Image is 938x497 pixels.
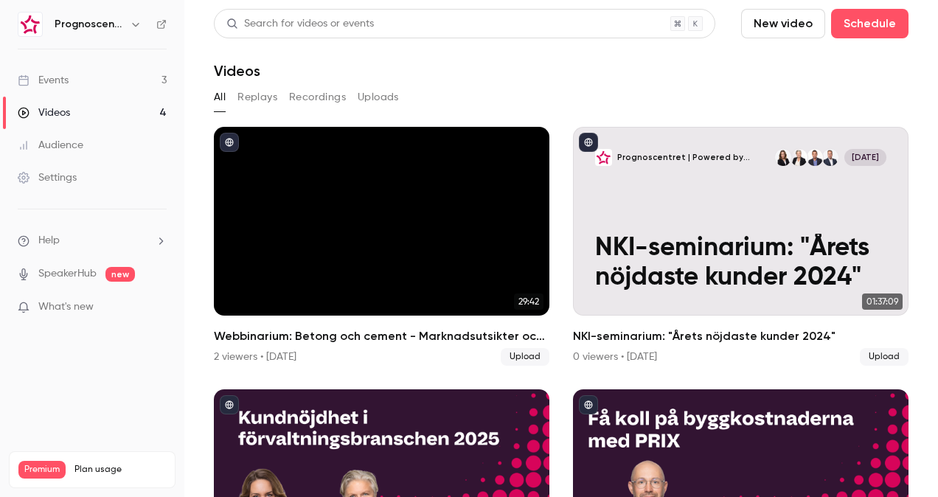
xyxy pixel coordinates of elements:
[18,461,66,479] span: Premium
[18,138,83,153] div: Audience
[831,9,909,38] button: Schedule
[860,348,909,366] span: Upload
[38,299,94,315] span: What's new
[220,395,239,414] button: published
[775,149,791,165] img: Erika Knutsson
[18,170,77,185] div: Settings
[514,293,543,310] span: 29:42
[791,149,807,165] img: Ellinor Lindström
[573,327,909,345] h2: NKI-seminarium: "Årets nöjdaste kunder 2024"
[149,301,167,314] iframe: Noticeable Trigger
[214,62,260,80] h1: Videos
[741,9,825,38] button: New video
[18,105,70,120] div: Videos
[595,234,886,293] p: NKI-seminarium: "Årets nöjdaste kunder 2024"
[214,327,549,345] h2: Webbinarium: Betong och cement - Marknadsutsikter och prisutveckling 2025
[55,17,124,32] h6: Prognoscentret | Powered by Hubexo
[74,464,166,476] span: Plan usage
[18,13,42,36] img: Prognoscentret | Powered by Hubexo
[38,233,60,248] span: Help
[501,348,549,366] span: Upload
[214,127,549,366] a: 29:42Webbinarium: Betong och cement - Marknadsutsikter och prisutveckling 20252 viewers • [DATE]U...
[214,127,549,366] li: Webbinarium: Betong och cement - Marknadsutsikter och prisutveckling 2025
[617,152,774,163] p: Prognoscentret | Powered by Hubexo
[358,86,399,109] button: Uploads
[220,133,239,152] button: published
[844,149,886,165] span: [DATE]
[38,266,97,282] a: SpeakerHub
[105,267,135,282] span: new
[862,293,903,310] span: 01:37:09
[807,149,823,165] img: Jan von Essen
[579,395,598,414] button: published
[579,133,598,152] button: published
[18,233,167,248] li: help-dropdown-opener
[18,73,69,88] div: Events
[214,9,909,488] section: Videos
[595,149,611,165] img: NKI-seminarium: "Årets nöjdaste kunder 2024"
[573,350,657,364] div: 0 viewers • [DATE]
[289,86,346,109] button: Recordings
[822,149,838,165] img: Magnus Olsson
[214,350,296,364] div: 2 viewers • [DATE]
[214,86,226,109] button: All
[573,127,909,366] a: NKI-seminarium: "Årets nöjdaste kunder 2024"Prognoscentret | Powered by HubexoMagnus OlssonJan vo...
[573,127,909,366] li: NKI-seminarium: "Årets nöjdaste kunder 2024"
[226,16,374,32] div: Search for videos or events
[237,86,277,109] button: Replays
